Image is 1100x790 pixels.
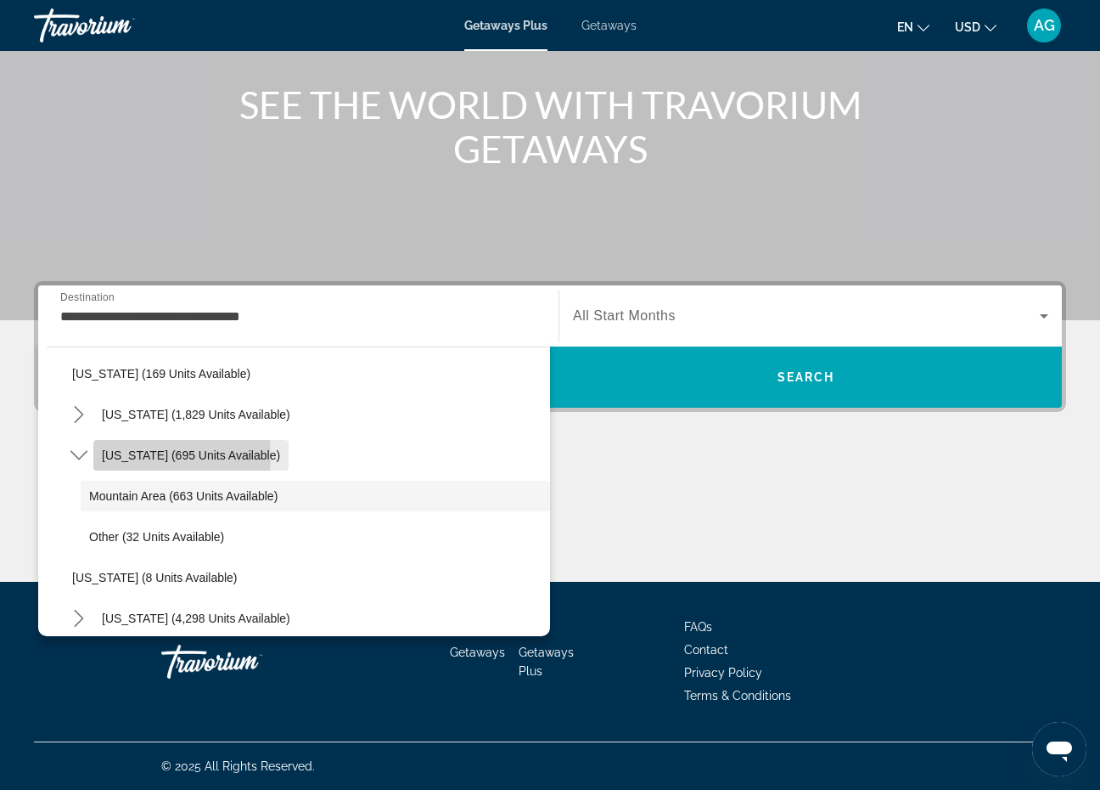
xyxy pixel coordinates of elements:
[464,19,547,32] a: Getaways Plus
[684,666,762,680] a: Privacy Policy
[232,82,868,171] h1: SEE THE WORLD WITH TRAVORIUM GETAWAYS
[161,759,315,773] span: © 2025 All Rights Reserved.
[64,604,93,634] button: Toggle Florida (4,298 units available) submenu
[777,370,835,384] span: Search
[34,3,204,48] a: Travorium
[1032,722,1086,776] iframe: Button to launch messaging window
[89,530,224,544] span: Other (32 units available)
[519,646,574,678] a: Getaways Plus
[93,440,289,471] button: Select destination: Colorado (695 units available)
[684,689,791,703] a: Terms & Conditions
[60,307,536,327] input: Select destination
[161,636,331,687] a: Go Home
[64,441,93,471] button: Toggle Colorado (695 units available) submenu
[102,408,290,421] span: [US_STATE] (1,829 units available)
[72,367,250,381] span: [US_STATE] (169 units available)
[897,14,929,39] button: Change language
[955,20,980,34] span: USD
[1034,17,1055,34] span: AG
[897,20,913,34] span: en
[573,308,676,323] span: All Start Months
[60,291,115,302] span: Destination
[102,449,280,462] span: [US_STATE] (695 units available)
[102,612,290,625] span: [US_STATE] (4,298 units available)
[81,522,550,552] button: Select destination: Other (32 units available)
[581,19,637,32] a: Getaways
[684,620,712,634] a: FAQs
[81,481,550,511] button: Select destination: Mountain Area (663 units available)
[550,347,1062,408] button: Search
[38,285,1062,408] div: Search widget
[64,358,550,389] button: Select destination: Arkansas (169 units available)
[72,571,238,584] span: [US_STATE] (8 units available)
[450,646,505,659] a: Getaways
[684,643,728,657] a: Contact
[1022,8,1066,43] button: User Menu
[64,400,93,430] button: Toggle California (1,829 units available) submenu
[38,338,550,636] div: Destination options
[93,399,299,430] button: Select destination: California (1,829 units available)
[955,14,996,39] button: Change currency
[89,489,278,503] span: Mountain Area (663 units available)
[64,562,550,593] button: Select destination: Delaware (8 units available)
[93,603,299,634] button: Select destination: Florida (4,298 units available)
